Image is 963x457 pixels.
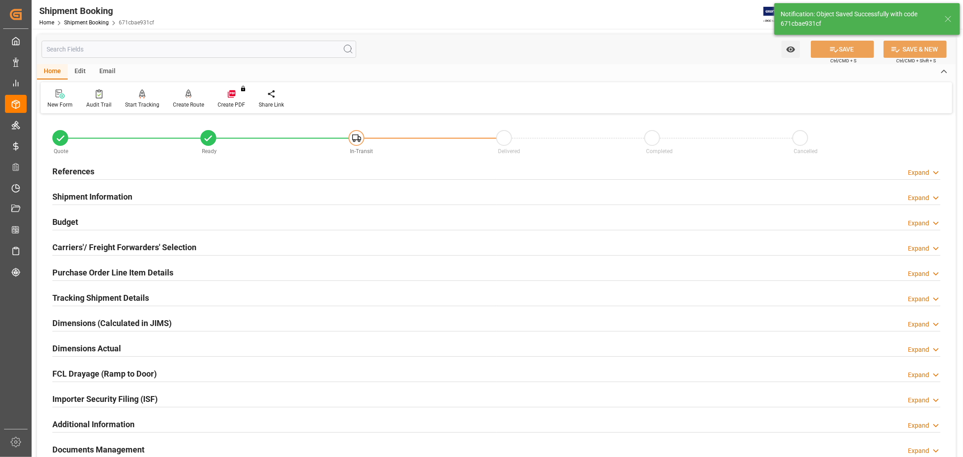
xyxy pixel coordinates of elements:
div: Expand [908,269,929,279]
div: Share Link [259,101,284,109]
h2: Shipment Information [52,191,132,203]
h2: References [52,165,94,177]
div: Expand [908,294,929,304]
button: open menu [782,41,800,58]
h2: Importer Security Filing (ISF) [52,393,158,405]
span: Ready [202,148,217,154]
img: Exertis%20JAM%20-%20Email%20Logo.jpg_1722504956.jpg [763,7,795,23]
h2: FCL Drayage (Ramp to Door) [52,368,157,380]
div: Expand [908,193,929,203]
button: SAVE [811,41,874,58]
span: Ctrl/CMD + S [830,57,856,64]
div: Edit [68,64,93,79]
div: Expand [908,370,929,380]
div: Expand [908,446,929,456]
div: Expand [908,345,929,354]
a: Home [39,19,54,26]
span: Cancelled [794,148,818,154]
div: Expand [908,244,929,253]
span: In-Transit [350,148,373,154]
div: New Form [47,101,73,109]
div: Expand [908,320,929,329]
a: Shipment Booking [64,19,109,26]
div: Notification: Object Saved Successfully with code 671cbae931cf [781,9,936,28]
h2: Purchase Order Line Item Details [52,266,173,279]
div: Expand [908,168,929,177]
div: Shipment Booking [39,4,154,18]
div: Expand [908,219,929,228]
span: Delivered [498,148,520,154]
button: SAVE & NEW [884,41,947,58]
div: Start Tracking [125,101,159,109]
div: Expand [908,421,929,430]
div: Email [93,64,122,79]
h2: Documents Management [52,443,144,456]
h2: Dimensions Actual [52,342,121,354]
h2: Tracking Shipment Details [52,292,149,304]
h2: Dimensions (Calculated in JIMS) [52,317,172,329]
div: Home [37,64,68,79]
h2: Budget [52,216,78,228]
input: Search Fields [42,41,356,58]
div: Expand [908,396,929,405]
div: Create Route [173,101,204,109]
span: Quote [54,148,69,154]
div: Audit Trail [86,101,112,109]
span: Completed [646,148,673,154]
h2: Additional Information [52,418,135,430]
span: Ctrl/CMD + Shift + S [896,57,936,64]
h2: Carriers'/ Freight Forwarders' Selection [52,241,196,253]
